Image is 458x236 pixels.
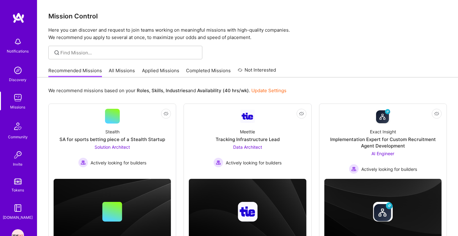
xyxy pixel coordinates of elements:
[53,49,60,56] i: icon SearchGrey
[9,77,27,83] div: Discovery
[166,88,188,93] b: Industries
[91,159,146,166] span: Actively looking for builders
[48,67,102,77] a: Recommended Missions
[12,12,25,23] img: logo
[238,66,276,77] a: Not Interested
[240,110,255,123] img: Company Logo
[186,67,231,77] a: Completed Missions
[299,111,304,116] i: icon EyeClosed
[61,49,198,56] input: Find Mission...
[324,109,442,174] a: Company LogoExact InsightImplementation Expert for Custom Recruitment Agent DevelopmentAI Enginee...
[12,36,24,48] img: bell
[238,202,257,222] img: Company logo
[14,179,22,184] img: tokens
[3,214,33,221] div: [DOMAIN_NAME]
[95,144,130,150] span: Solution Architect
[370,128,396,135] div: Exact Insight
[10,104,26,110] div: Missions
[189,109,306,174] a: Company LogoMeettieTracking Infrastructure LeadData Architect Actively looking for buildersActive...
[142,67,179,77] a: Applied Missions
[164,111,168,116] i: icon EyeClosed
[13,161,23,167] div: Invite
[240,128,255,135] div: Meettie
[59,136,165,143] div: SA for sports betting piece of a Stealth Startup
[152,88,163,93] b: Skills
[48,12,447,20] h3: Mission Control
[349,164,359,174] img: Actively looking for builders
[12,202,24,214] img: guide book
[12,64,24,77] img: discovery
[48,87,286,94] p: We recommend missions based on your , , and .
[12,92,24,104] img: teamwork
[251,88,286,93] a: Update Settings
[361,166,417,172] span: Actively looking for builders
[137,88,149,93] b: Roles
[12,187,24,193] div: Tokens
[8,134,28,140] div: Community
[371,151,394,156] span: AI Engineer
[434,111,439,116] i: icon EyeClosed
[48,26,447,41] p: Here you can discover and request to join teams working on meaningful missions with high-quality ...
[375,109,390,124] img: Company Logo
[213,158,223,167] img: Actively looking for builders
[373,202,393,222] img: Company logo
[216,136,280,143] div: Tracking Infrastructure Lead
[105,128,120,135] div: Stealth
[324,136,442,149] div: Implementation Expert for Custom Recruitment Agent Development
[78,158,88,167] img: Actively looking for builders
[197,88,249,93] b: Availability (40 hrs/wk)
[233,144,262,150] span: Data Architect
[54,109,171,174] a: StealthSA for sports betting piece of a Stealth StartupSolution Architect Actively looking for bu...
[12,149,24,161] img: Invite
[7,48,29,54] div: Notifications
[226,159,282,166] span: Actively looking for builders
[10,119,25,134] img: Community
[109,67,135,77] a: All Missions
